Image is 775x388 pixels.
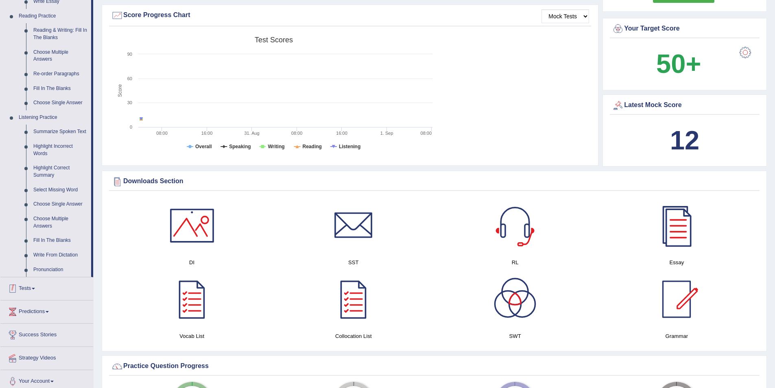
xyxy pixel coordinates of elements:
text: 16:00 [336,131,347,136]
a: Success Stories [0,324,93,344]
b: 12 [670,125,699,155]
text: 0 [130,125,132,129]
a: Fill In The Blanks [30,81,91,96]
tspan: Listening [339,144,360,149]
a: Tests [0,277,93,298]
h4: SWT [439,332,592,340]
div: Latest Mock Score [612,99,758,112]
tspan: Test scores [255,36,293,44]
a: Reading & Writing: Fill In The Blanks [30,23,91,45]
text: 60 [127,76,132,81]
a: Reading Practice [15,9,91,24]
tspan: Reading [303,144,322,149]
a: Highlight Correct Summary [30,161,91,182]
text: 08:00 [421,131,432,136]
h4: DI [115,258,269,267]
text: 16:00 [201,131,213,136]
h4: RL [439,258,592,267]
tspan: Overall [195,144,212,149]
tspan: Speaking [229,144,251,149]
a: Choose Multiple Answers [30,45,91,67]
text: 90 [127,52,132,57]
tspan: Score [117,84,123,97]
h4: Grammar [600,332,753,340]
text: 08:00 [291,131,303,136]
text: 08:00 [156,131,168,136]
tspan: Writing [268,144,284,149]
div: Practice Question Progress [111,360,758,373]
a: Summarize Spoken Text [30,125,91,139]
a: Select Missing Word [30,183,91,197]
a: Predictions [0,300,93,321]
a: Choose Single Answer [30,197,91,212]
div: Your Target Score [612,23,758,35]
a: Strategy Videos [0,347,93,367]
tspan: 1. Sep [380,131,393,136]
a: Choose Single Answer [30,96,91,110]
tspan: 31. Aug [244,131,259,136]
div: Score Progress Chart [111,9,589,22]
a: Choose Multiple Answers [30,212,91,233]
div: Downloads Section [111,175,758,188]
a: Write From Dictation [30,248,91,263]
text: 30 [127,100,132,105]
h4: SST [277,258,430,267]
h4: Vocab List [115,332,269,340]
b: 50+ [656,49,701,79]
h4: Essay [600,258,753,267]
a: Highlight Incorrect Words [30,139,91,161]
a: Pronunciation [30,263,91,277]
a: Re-order Paragraphs [30,67,91,81]
a: Listening Practice [15,110,91,125]
a: Fill In The Blanks [30,233,91,248]
h4: Collocation List [277,332,430,340]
